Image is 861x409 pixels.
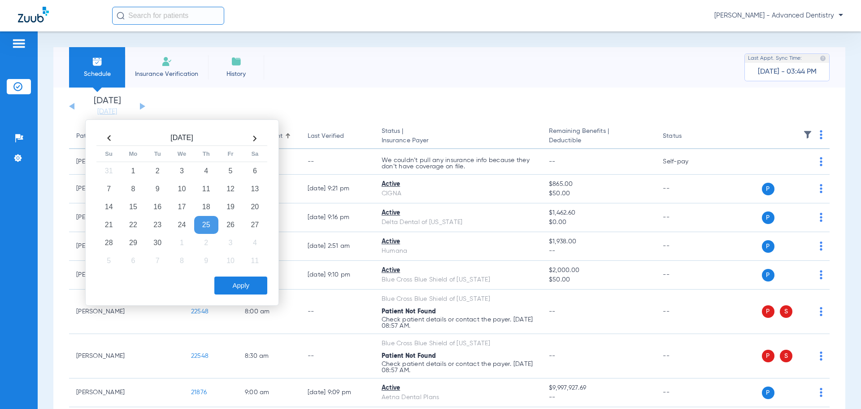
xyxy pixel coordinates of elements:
img: group-dot-blue.svg [820,352,822,361]
th: Remaining Benefits | [542,124,656,149]
td: -- [656,175,716,203]
span: P [762,211,774,224]
a: [DATE] [80,107,134,116]
td: -- [656,334,716,378]
div: Patient Name [76,132,116,141]
td: -- [656,203,716,232]
span: $50.00 [549,275,648,285]
span: History [215,70,257,79]
span: S [780,350,792,362]
input: Search for patients [112,7,224,25]
th: Status | [374,124,542,149]
img: group-dot-blue.svg [820,213,822,222]
p: Check patient details or contact the payer. [DATE] 08:57 AM. [382,317,535,329]
td: [DATE] 9:09 PM [300,378,374,407]
td: -- [656,290,716,334]
img: group-dot-blue.svg [820,184,822,193]
div: Aetna Dental Plans [382,393,535,402]
img: group-dot-blue.svg [820,242,822,251]
span: $1,938.00 [549,237,648,246]
img: group-dot-blue.svg [820,270,822,279]
span: 22548 [191,353,209,359]
div: Last Verified [308,132,367,141]
img: filter.svg [803,130,812,139]
td: Self-pay [656,149,716,175]
span: P [762,183,774,195]
td: -- [300,334,374,378]
span: $865.00 [549,180,648,189]
span: -- [549,158,556,165]
span: -- [549,393,648,402]
img: Search Icon [117,12,125,20]
p: Check patient details or contact the payer. [DATE] 08:57 AM. [382,361,535,374]
img: last sync help info [820,55,826,62]
li: [DATE] [80,97,134,116]
span: P [762,269,774,281]
img: group-dot-blue.svg [820,307,822,316]
img: hamburger-icon [12,38,26,49]
span: Schedule [76,70,118,79]
td: [PERSON_NAME] [69,378,184,407]
span: -- [549,246,648,256]
div: Active [382,266,535,275]
span: P [762,240,774,253]
div: CIGNA [382,189,535,198]
td: [PERSON_NAME] [69,290,184,334]
img: Zuub Logo [18,7,49,22]
img: Schedule [92,56,103,67]
div: Active [382,180,535,189]
span: Patient Not Found [382,308,436,315]
button: Apply [214,277,267,295]
img: group-dot-blue.svg [820,388,822,397]
td: 9:00 AM [238,378,300,407]
div: Patient Name [76,132,177,141]
td: [PERSON_NAME] [69,334,184,378]
div: Blue Cross Blue Shield of [US_STATE] [382,339,535,348]
img: group-dot-blue.svg [820,130,822,139]
td: [DATE] 2:51 AM [300,232,374,261]
img: Manual Insurance Verification [161,56,172,67]
p: We couldn’t pull any insurance info because they don’t have coverage on file. [382,157,535,170]
div: Active [382,383,535,393]
div: Blue Cross Blue Shield of [US_STATE] [382,275,535,285]
td: -- [656,378,716,407]
td: -- [656,261,716,290]
span: Patient Not Found [382,353,436,359]
td: 8:00 AM [238,290,300,334]
span: $2,000.00 [549,266,648,275]
div: Last Verified [308,132,344,141]
td: -- [300,149,374,175]
div: Delta Dental of [US_STATE] [382,218,535,227]
span: -- [549,308,556,315]
span: 21876 [191,389,207,396]
td: 8:30 AM [238,334,300,378]
img: group-dot-blue.svg [820,157,822,166]
span: Insurance Payer [382,136,535,145]
span: $9,997,927.69 [549,383,648,393]
th: Status [656,124,716,149]
span: P [762,387,774,399]
span: [DATE] - 03:44 PM [758,67,817,76]
span: P [762,305,774,318]
span: $0.00 [549,218,648,227]
span: -- [549,353,556,359]
span: Last Appt. Sync Time: [748,54,802,63]
div: Active [382,237,535,246]
span: $50.00 [549,189,648,198]
img: History [231,56,242,67]
td: [DATE] 9:21 PM [300,175,374,203]
span: [PERSON_NAME] - Advanced Dentistry [714,11,843,20]
div: Blue Cross Blue Shield of [US_STATE] [382,295,535,304]
span: Insurance Verification [132,70,201,79]
span: Deductible [549,136,648,145]
span: 22548 [191,308,209,315]
span: S [780,305,792,318]
div: Humana [382,246,535,256]
div: Active [382,208,535,218]
span: P [762,350,774,362]
span: $1,462.60 [549,208,648,218]
td: -- [656,232,716,261]
th: [DATE] [121,131,243,146]
td: [DATE] 9:16 PM [300,203,374,232]
td: -- [300,290,374,334]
